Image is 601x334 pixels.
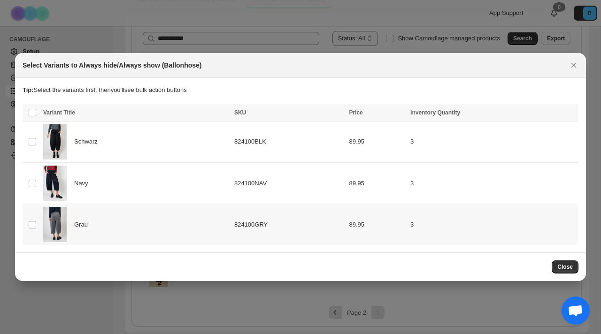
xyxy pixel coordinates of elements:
button: Close [567,59,580,72]
td: 89.95 [346,204,408,245]
span: Variant Title [43,109,75,116]
span: Price [349,109,362,116]
td: 824100NAV [231,162,346,204]
img: herbst-bananas-2025_c_arianebille268.jpg [43,124,67,159]
td: 824100BLK [231,121,346,162]
h2: Select Variants to Always hide/Always show (Ballonhose) [23,61,201,70]
td: 89.95 [346,121,408,162]
span: Grau [74,220,93,229]
span: Inventory Quantity [410,109,460,116]
img: herbst-bananas-2025_c_arianebille285.jpg [43,207,67,242]
p: Select the variants first, then you'll see bulk action buttons [23,85,578,95]
img: herbst-bananas-2025_c_arianebille328.jpg [43,166,67,201]
span: Navy [74,179,93,188]
td: 3 [408,162,578,204]
strong: Tip: [23,86,34,93]
td: 89.95 [346,162,408,204]
span: Schwarz [74,137,103,146]
span: Close [557,263,573,271]
td: 3 [408,204,578,245]
a: Chat abierto [562,296,590,325]
td: 824100GRY [231,204,346,245]
td: 3 [408,121,578,162]
span: SKU [234,109,246,116]
button: Close [552,260,578,273]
